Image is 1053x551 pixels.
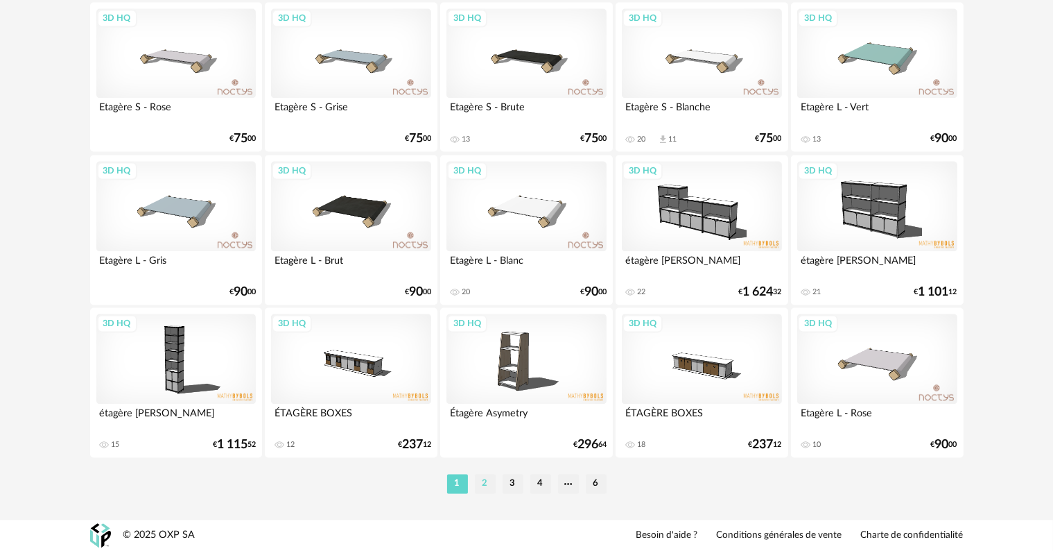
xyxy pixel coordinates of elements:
[739,287,782,297] div: € 32
[797,98,957,126] div: Etagère L - Vert
[96,98,256,126] div: Etagère S - Rose
[446,251,606,279] div: Etagère L - Blanc
[398,440,431,450] div: € 12
[743,287,774,297] span: 1 624
[658,134,668,144] span: Download icon
[440,2,612,152] a: 3D HQ Etagère S - Brute 13 €7500
[622,404,781,432] div: ÉTAGÈRE BOXES
[475,474,496,493] li: 2
[861,529,964,542] a: Charte de confidentialité
[112,440,120,450] div: 15
[530,474,551,493] li: 4
[580,134,607,144] div: € 00
[637,287,645,297] div: 22
[90,155,262,305] a: 3D HQ Etagère L - Gris €9000
[935,134,949,144] span: 90
[798,314,838,332] div: 3D HQ
[272,9,312,27] div: 3D HQ
[931,134,957,144] div: € 00
[96,251,256,279] div: Etagère L - Gris
[409,134,423,144] span: 75
[96,404,256,432] div: étagère [PERSON_NAME]
[798,162,838,180] div: 3D HQ
[213,440,256,450] div: € 52
[265,307,437,457] a: 3D HQ ÉTAGÈRE BOXES 12 €23712
[812,135,821,144] div: 13
[623,9,663,27] div: 3D HQ
[717,529,842,542] a: Conditions générales de vente
[753,440,774,450] span: 237
[573,440,607,450] div: € 64
[446,404,606,432] div: Étagère Asymetry
[446,98,606,126] div: Etagère S - Brute
[405,134,431,144] div: € 00
[797,251,957,279] div: étagère [PERSON_NAME]
[791,307,963,457] a: 3D HQ Etagère L - Rose 10 €9000
[462,287,470,297] div: 20
[812,287,821,297] div: 21
[265,155,437,305] a: 3D HQ Etagère L - Brut €9000
[616,2,787,152] a: 3D HQ Etagère S - Blanche 20 Download icon 11 €7500
[623,162,663,180] div: 3D HQ
[622,98,781,126] div: Etagère S - Blanche
[97,162,137,180] div: 3D HQ
[271,251,430,279] div: Etagère L - Brut
[405,287,431,297] div: € 00
[409,287,423,297] span: 90
[668,135,677,144] div: 11
[234,134,247,144] span: 75
[97,9,137,27] div: 3D HQ
[447,314,487,332] div: 3D HQ
[798,9,838,27] div: 3D HQ
[402,440,423,450] span: 237
[271,98,430,126] div: Etagère S - Grise
[90,523,111,548] img: OXP
[90,307,262,457] a: 3D HQ étagère [PERSON_NAME] 15 €1 11552
[97,314,137,332] div: 3D HQ
[447,162,487,180] div: 3D HQ
[791,155,963,305] a: 3D HQ étagère [PERSON_NAME] 21 €1 10112
[580,287,607,297] div: € 00
[616,307,787,457] a: 3D HQ ÉTAGÈRE BOXES 18 €23712
[272,314,312,332] div: 3D HQ
[636,529,698,542] a: Besoin d'aide ?
[622,251,781,279] div: étagère [PERSON_NAME]
[286,440,295,450] div: 12
[914,287,957,297] div: € 12
[791,2,963,152] a: 3D HQ Etagère L - Vert 13 €9000
[503,474,523,493] li: 3
[217,440,247,450] span: 1 115
[234,287,247,297] span: 90
[271,404,430,432] div: ÉTAGÈRE BOXES
[584,287,598,297] span: 90
[123,529,195,542] div: © 2025 OXP SA
[812,440,821,450] div: 10
[229,134,256,144] div: € 00
[756,134,782,144] div: € 00
[935,440,949,450] span: 90
[797,404,957,432] div: Etagère L - Rose
[447,9,487,27] div: 3D HQ
[760,134,774,144] span: 75
[586,474,607,493] li: 6
[637,440,645,450] div: 18
[577,440,598,450] span: 296
[931,440,957,450] div: € 00
[919,287,949,297] span: 1 101
[462,135,470,144] div: 13
[272,162,312,180] div: 3D HQ
[749,440,782,450] div: € 12
[447,474,468,493] li: 1
[229,287,256,297] div: € 00
[584,134,598,144] span: 75
[265,2,437,152] a: 3D HQ Etagère S - Grise €7500
[440,307,612,457] a: 3D HQ Étagère Asymetry €29664
[637,135,645,144] div: 20
[623,314,663,332] div: 3D HQ
[90,2,262,152] a: 3D HQ Etagère S - Rose €7500
[440,155,612,305] a: 3D HQ Etagère L - Blanc 20 €9000
[616,155,787,305] a: 3D HQ étagère [PERSON_NAME] 22 €1 62432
